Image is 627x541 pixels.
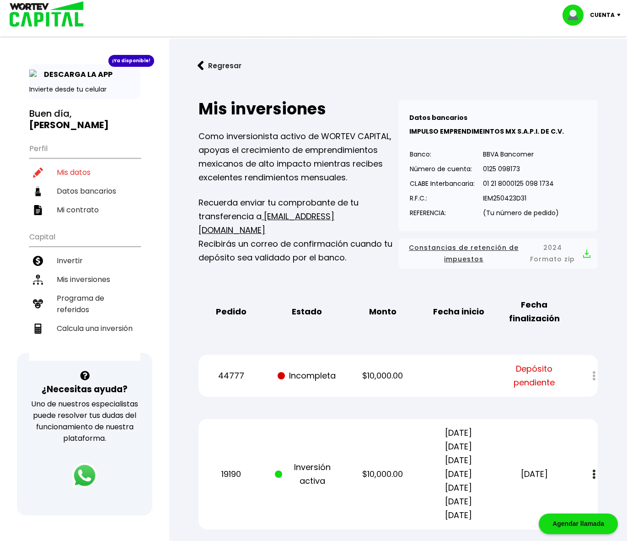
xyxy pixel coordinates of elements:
[29,227,140,361] ul: Capital
[369,305,397,319] b: Monto
[72,463,97,488] img: logos_whatsapp-icon.242b2217.svg
[29,70,39,80] img: app-icon
[539,514,618,534] div: Agendar llamada
[198,211,334,236] a: [EMAIL_ADDRESS][DOMAIN_NAME]
[410,162,475,176] p: Número de cuenta:
[503,298,567,325] b: Fecha finalización
[198,130,398,184] p: Como inversionista activo de WORTEV CAPITAL, apoyas el crecimiento de emprendimientos mexicanos d...
[275,460,339,488] p: Inversión activa
[33,256,43,266] img: invertir-icon.b3b967d7.svg
[351,369,415,383] p: $10,000.00
[410,147,475,161] p: Banco:
[29,85,140,94] p: Invierte desde tu celular
[29,182,140,200] a: Datos bancarios
[483,147,559,161] p: BBVA Bancomer
[292,305,322,319] b: Estado
[198,61,204,70] img: flecha izquierda
[29,138,140,219] ul: Perfil
[33,168,43,178] img: editar-icon.952d3147.svg
[29,108,140,131] h3: Buen día,
[42,383,128,396] h3: ¿Necesitas ayuda?
[198,100,398,118] h2: Mis inversiones
[427,426,491,522] p: [DATE] [DATE] [DATE] [DATE] [DATE] [DATE] [DATE]
[39,69,113,80] p: DESCARGA LA APP
[410,191,475,205] p: R.F.C.:
[563,5,590,26] img: profile-image
[33,275,43,285] img: inversiones-icon.6695dc30.svg
[29,289,140,319] a: Programa de referidos
[483,162,559,176] p: 0125 098173
[108,55,154,67] div: ¡Ya disponible!
[199,369,263,383] p: 44777
[29,251,140,270] a: Invertir
[29,319,140,338] a: Calcula una inversión
[409,113,467,122] b: Datos bancarios
[483,177,559,190] p: 01 21 8000125 098 1734
[615,14,627,16] img: icon-down
[29,200,140,219] a: Mi contrato
[406,242,522,265] span: Constancias de retención de impuestos
[503,467,567,481] p: [DATE]
[29,270,140,289] a: Mis inversiones
[199,467,263,481] p: 19190
[216,305,247,319] b: Pedido
[483,191,559,205] p: IEM250423D31
[184,54,612,78] a: flecha izquierdaRegresar
[33,324,43,334] img: calculadora-icon.17d418c4.svg
[409,127,564,136] b: IMPULSO EMPRENDIMEINTOS MX S.A.P.I. DE C.V.
[406,242,590,265] button: Constancias de retención de impuestos2024 Formato zip
[33,186,43,196] img: datos-icon.10cf9172.svg
[33,299,43,309] img: recomiendanos-icon.9b8e9327.svg
[29,163,140,182] a: Mis datos
[351,467,415,481] p: $10,000.00
[33,205,43,215] img: contrato-icon.f2db500c.svg
[503,362,567,390] span: Depósito pendiente
[29,119,109,131] b: [PERSON_NAME]
[29,398,140,444] p: Uno de nuestros especialistas puede resolver tus dudas del funcionamiento de nuestra plataforma.
[184,54,255,78] button: Regresar
[410,206,475,220] p: REFERENCIA:
[590,8,615,22] p: Cuenta
[410,177,475,190] p: CLABE Interbancaria:
[198,196,398,265] p: Recuerda enviar tu comprobante de tu transferencia a Recibirás un correo de confirmación cuando t...
[483,206,559,220] p: (Tu número de pedido)
[433,305,484,319] b: Fecha inicio
[275,369,339,383] p: Incompleta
